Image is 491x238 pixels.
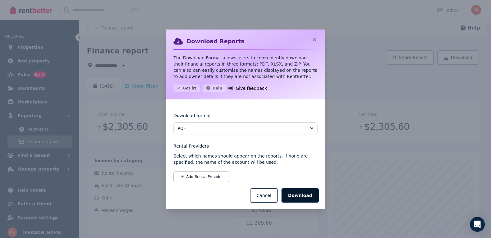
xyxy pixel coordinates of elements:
p: The Download Format allows users to conveniently download their financial reports in three format... [173,55,318,80]
button: PDF [173,122,318,134]
a: Give feedback [228,85,267,92]
span: PDF [178,125,305,131]
p: Select which names should appear on the reports. If none are specified, the name of the account w... [173,153,318,165]
button: Download [282,188,319,203]
button: Help [203,85,226,92]
button: Got it! [173,85,200,92]
label: Download format [173,112,211,122]
div: Open Intercom Messenger [470,217,485,232]
button: Cancel [250,188,278,203]
button: Add Rental Provider [173,172,229,182]
h2: Download Reports [187,37,244,46]
legend: Rental Providers [173,143,318,149]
